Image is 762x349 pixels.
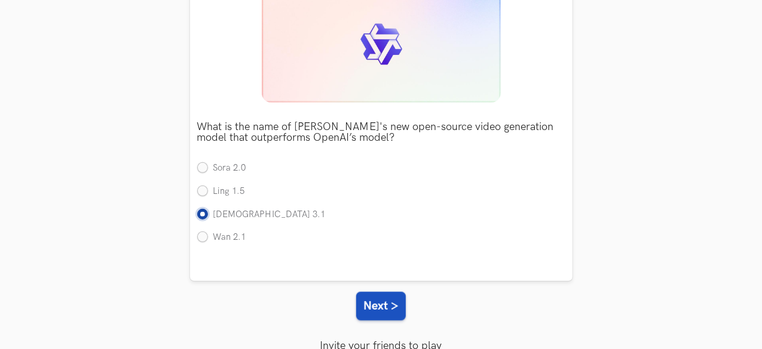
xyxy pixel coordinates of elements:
label: Ling 1.5 [197,186,245,198]
button: Next > [356,292,406,320]
label: [DEMOGRAPHIC_DATA] 3.1 [197,209,326,221]
label: Sora 2.0 [197,162,246,175]
p: What is the name of [PERSON_NAME]'s new open-source video generation model that outperforms OpenA... [197,122,565,143]
label: Wan 2.1 [197,231,246,244]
